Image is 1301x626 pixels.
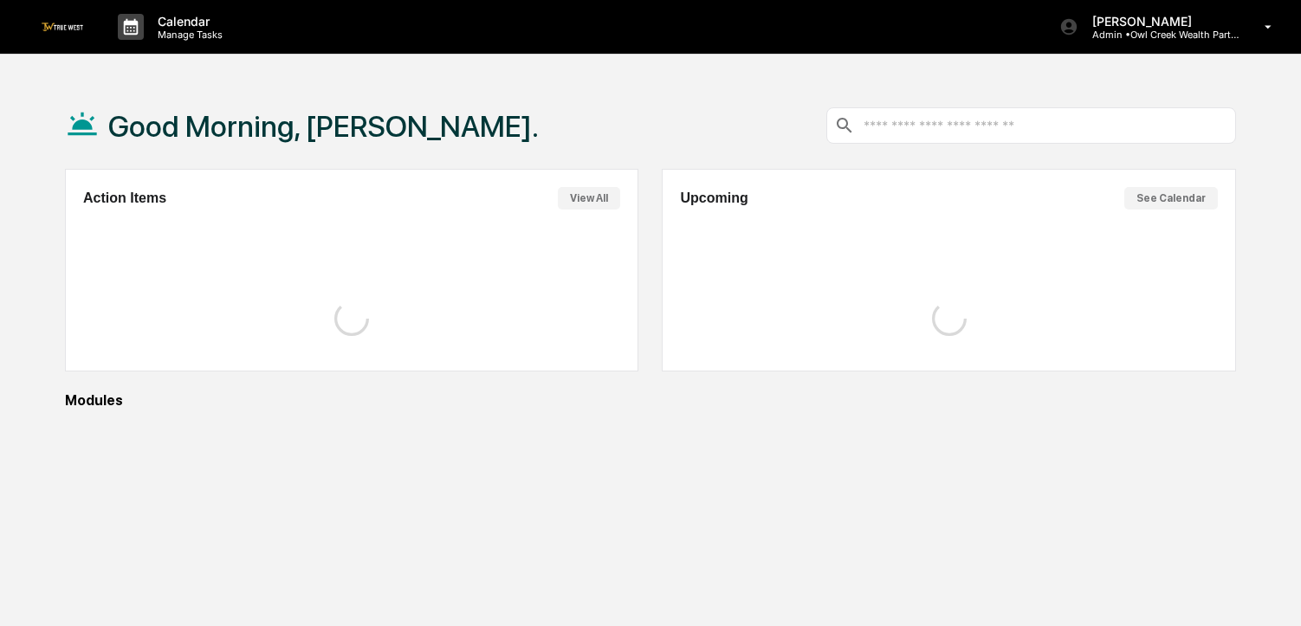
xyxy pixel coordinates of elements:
[558,187,620,210] button: View All
[144,29,231,41] p: Manage Tasks
[83,190,166,206] h2: Action Items
[42,23,83,30] img: logo
[144,14,231,29] p: Calendar
[1124,187,1218,210] button: See Calendar
[108,109,539,144] h1: Good Morning, [PERSON_NAME].
[1078,14,1240,29] p: [PERSON_NAME]
[1078,29,1240,41] p: Admin • Owl Creek Wealth Partners
[65,392,1236,409] div: Modules
[680,190,748,206] h2: Upcoming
